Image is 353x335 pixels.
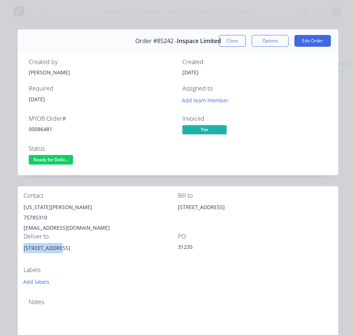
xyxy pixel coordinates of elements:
button: Ready for Deliv... [29,155,73,166]
div: Status [29,145,174,152]
div: [STREET_ADDRESS] [178,202,332,226]
div: Contact [24,192,178,199]
div: Invoiced [182,115,327,122]
div: [EMAIL_ADDRESS][DOMAIN_NAME] [24,223,178,233]
div: Assigned to [182,85,327,92]
span: Order #85242 - [135,38,177,45]
div: 00086481 [29,125,174,133]
div: [US_STATE][PERSON_NAME]75785310[EMAIL_ADDRESS][DOMAIN_NAME] [24,202,178,233]
div: Notes [29,299,327,306]
div: [PERSON_NAME] [29,68,174,76]
div: MYOB Order # [29,115,174,122]
button: Close [219,35,246,47]
div: Created [182,59,327,66]
span: Yes [182,125,227,134]
div: Bill to [178,192,332,199]
div: PO [178,233,332,240]
div: [STREET_ADDRESS] [24,243,178,253]
div: [STREET_ADDRESS] [178,202,332,212]
span: [DATE] [182,69,199,76]
div: 75785310 [24,212,178,223]
div: Required [29,85,174,92]
div: Deliver to [24,233,178,240]
div: 31235 [178,243,270,253]
button: Add labels [20,276,53,286]
button: Add team member [178,95,233,105]
div: Labels [24,267,178,274]
span: Ready for Deliv... [29,155,73,164]
div: [US_STATE][PERSON_NAME] [24,202,178,212]
span: [DATE] [29,96,45,103]
div: [STREET_ADDRESS] [24,243,178,267]
span: Inspace Limited [177,38,221,45]
button: Options [252,35,289,47]
div: Created by [29,59,174,66]
button: Add team member [182,95,233,105]
button: Edit Order [294,35,331,47]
